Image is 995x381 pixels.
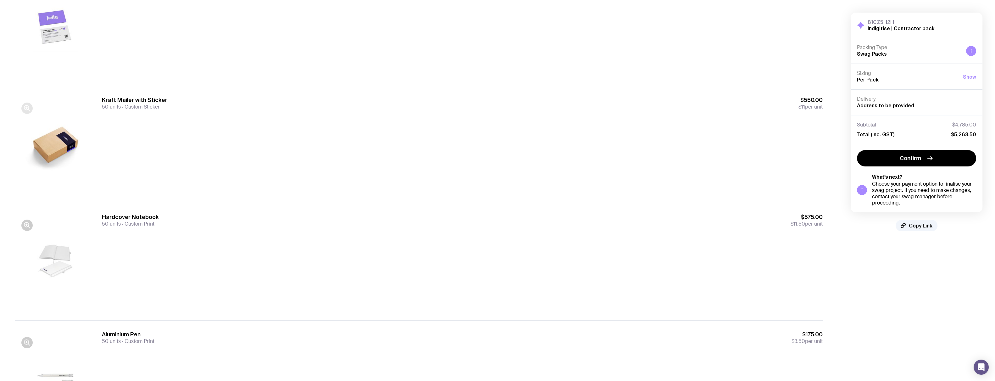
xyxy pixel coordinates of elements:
span: $4,785.00 [952,122,976,128]
div: Choose your payment option to finalise your swag project. If you need to make changes, contact yo... [872,181,976,206]
h4: Packing Type [857,44,961,51]
span: per unit [798,104,823,110]
h3: Hardcover Notebook [102,213,159,221]
span: per unit [792,338,823,345]
button: Copy Link [896,220,937,231]
span: Subtotal [857,122,876,128]
span: per unit [791,221,823,227]
span: $575.00 [791,213,823,221]
span: 50 units [102,338,121,345]
span: Address to be provided [857,103,914,108]
h3: 81CZ5H2H [868,19,935,25]
span: 50 units [102,104,121,110]
span: Copy Link [909,222,932,229]
span: Custom Print [121,338,154,345]
span: $550.00 [798,96,823,104]
span: $11 [798,104,805,110]
span: Total (inc. GST) [857,131,894,137]
span: Swag Packs [857,51,887,57]
span: $3.50 [792,338,805,345]
button: Show [963,73,976,81]
span: $5,263.50 [951,131,976,137]
span: 50 units [102,221,121,227]
span: Custom Print [121,221,154,227]
h5: What’s next? [872,174,976,180]
span: $175.00 [792,331,823,338]
span: Confirm [900,154,921,162]
span: Per Pack [857,77,879,82]
span: $11.50 [791,221,805,227]
span: Custom Sticker [121,104,160,110]
div: Open Intercom Messenger [974,360,989,375]
h2: Indigitise | Contractor pack [868,25,935,31]
button: Confirm [857,150,976,166]
h4: Delivery [857,96,976,102]
h4: Sizing [857,70,958,76]
h3: Aluminium Pen [102,331,154,338]
h3: Kraft Mailer with Sticker [102,96,167,104]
